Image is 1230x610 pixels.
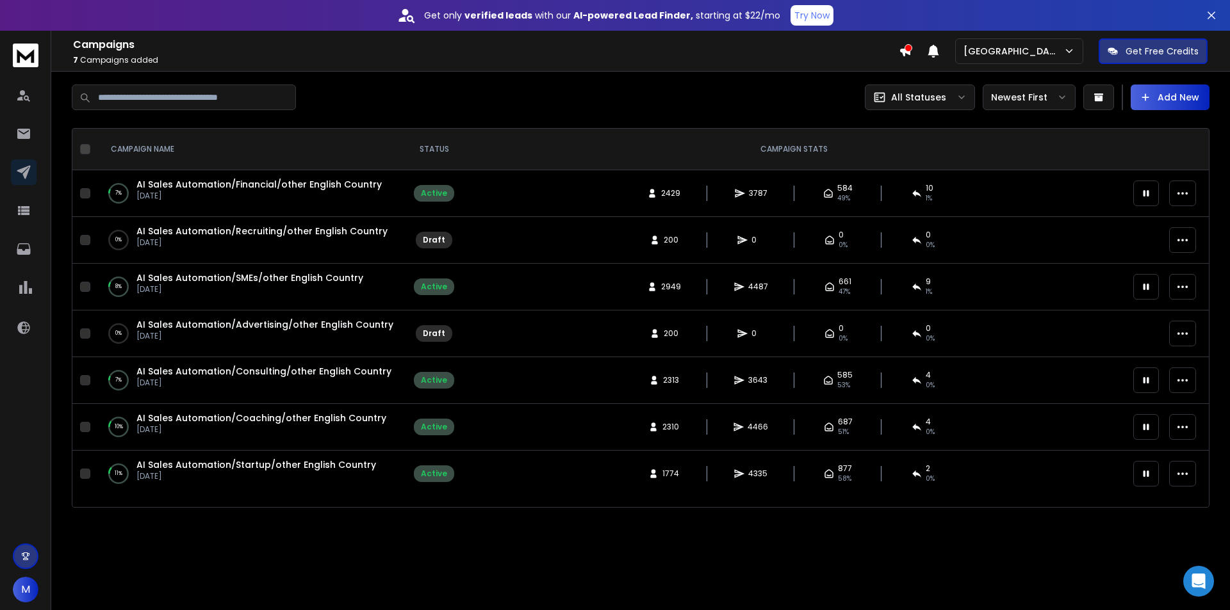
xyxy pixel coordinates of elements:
[95,404,406,451] td: 10%AI Sales Automation/Coaching/other English Country[DATE]
[794,9,830,22] p: Try Now
[926,333,935,344] span: 0%
[926,474,935,484] span: 0 %
[95,310,406,357] td: 0%AI Sales Automation/Advertising/other English Country[DATE]
[837,380,850,390] span: 53 %
[926,427,935,437] span: 0 %
[662,469,679,479] span: 1774
[136,237,388,248] p: [DATE]
[136,331,393,341] p: [DATE]
[664,235,678,245] span: 200
[115,234,122,246] p: 0 %
[664,328,678,339] span: 200
[839,230,844,240] span: 0
[424,9,780,22] p: Get only with our starting at $22/mo
[13,577,38,602] button: M
[839,277,851,287] span: 661
[421,422,447,432] div: Active
[926,230,931,240] span: 0
[136,424,386,435] p: [DATE]
[926,183,933,193] span: 10
[751,328,764,339] span: 0
[839,240,848,250] span: 0%
[573,9,693,22] strong: AI-powered Lead Finder,
[406,129,462,170] th: STATUS
[837,370,853,380] span: 585
[421,375,447,385] div: Active
[963,45,1063,58] p: [GEOGRAPHIC_DATA]
[839,333,848,344] span: 0%
[136,271,363,284] a: AI Sales Automation/SMEs/other English Country
[839,287,850,297] span: 47 %
[837,193,850,204] span: 49 %
[1131,84,1209,110] button: Add New
[136,225,388,237] a: AI Sales Automation/Recruiting/other English Country
[115,187,122,200] p: 7 %
[462,129,1126,170] th: CAMPAIGN STATS
[421,188,447,198] div: Active
[926,370,931,380] span: 4
[926,193,932,204] span: 1 %
[749,188,767,198] span: 3787
[421,469,447,479] div: Active
[95,129,406,170] th: CAMPAIGN NAME
[115,374,122,387] p: 7 %
[73,37,899,52] h1: Campaigns
[136,458,376,471] a: AI Sales Automation/Startup/other English Country
[115,280,122,293] p: 8 %
[136,318,393,331] a: AI Sales Automation/Advertising/other English Country
[136,365,391,378] a: AI Sales Automation/Consulting/other English Country
[748,282,768,292] span: 4487
[115,327,122,340] p: 0 %
[464,9,532,22] strong: verified leads
[926,463,930,474] span: 2
[1126,45,1199,58] p: Get Free Credits
[791,5,833,26] button: Try Now
[839,323,844,333] span: 0
[926,287,932,297] span: 1 %
[95,264,406,310] td: 8%AI Sales Automation/SMEs/other English Country[DATE]
[1099,38,1208,64] button: Get Free Credits
[926,323,931,333] span: 0
[423,328,445,339] div: Draft
[838,427,849,437] span: 51 %
[748,469,767,479] span: 4335
[95,217,406,264] td: 0%AI Sales Automation/Recruiting/other English Country[DATE]
[115,467,122,480] p: 11 %
[837,183,853,193] span: 584
[136,191,382,201] p: [DATE]
[423,235,445,245] div: Draft
[891,91,946,104] p: All Statuses
[1183,566,1214,597] div: Open Intercom Messenger
[13,44,38,67] img: logo
[95,451,406,497] td: 11%AI Sales Automation/Startup/other English Country[DATE]
[926,380,935,390] span: 0 %
[838,463,852,474] span: 877
[136,178,382,191] a: AI Sales Automation/Financial/other English Country
[136,471,376,481] p: [DATE]
[136,378,391,388] p: [DATE]
[748,375,767,385] span: 3643
[661,282,681,292] span: 2949
[926,417,931,427] span: 4
[838,474,851,484] span: 58 %
[926,240,935,250] span: 0%
[421,282,447,292] div: Active
[73,55,899,65] p: Campaigns added
[73,54,78,65] span: 7
[663,375,679,385] span: 2313
[661,188,680,198] span: 2429
[748,422,768,432] span: 4466
[662,422,679,432] span: 2310
[926,277,931,287] span: 9
[136,412,386,424] a: AI Sales Automation/Coaching/other English Country
[95,357,406,404] td: 7%AI Sales Automation/Consulting/other English Country[DATE]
